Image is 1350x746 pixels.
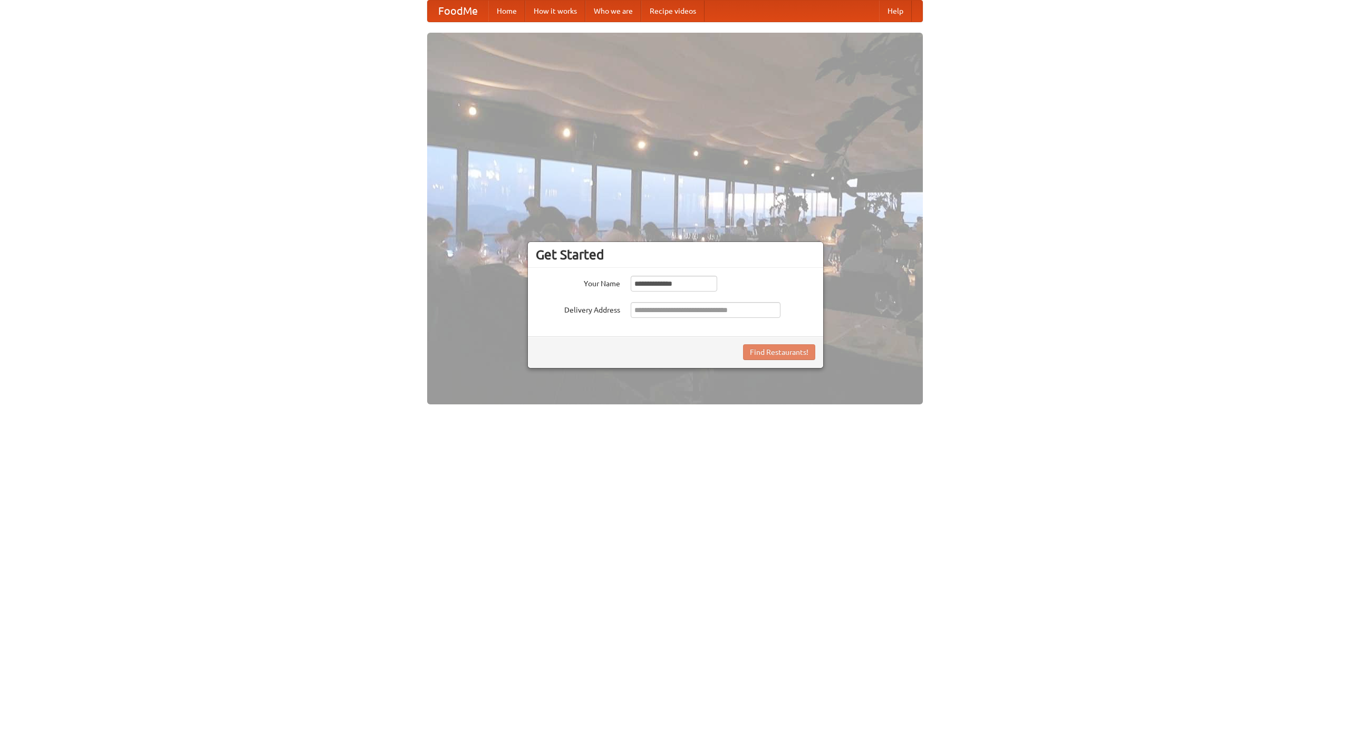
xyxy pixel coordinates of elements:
a: Who we are [585,1,641,22]
a: Recipe videos [641,1,705,22]
h3: Get Started [536,247,815,263]
a: Help [879,1,912,22]
a: Home [488,1,525,22]
a: How it works [525,1,585,22]
label: Your Name [536,276,620,289]
a: FoodMe [428,1,488,22]
button: Find Restaurants! [743,344,815,360]
label: Delivery Address [536,302,620,315]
